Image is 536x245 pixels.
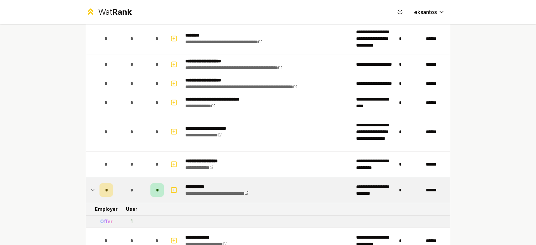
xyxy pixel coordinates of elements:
div: Wat [98,7,132,17]
td: User [116,203,148,215]
a: WatRank [86,7,132,17]
div: 1 [131,218,133,225]
div: Offer [100,218,113,225]
span: eksantos [414,8,437,16]
button: eksantos [409,6,450,18]
span: Rank [112,7,132,17]
td: Employer [97,203,116,215]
